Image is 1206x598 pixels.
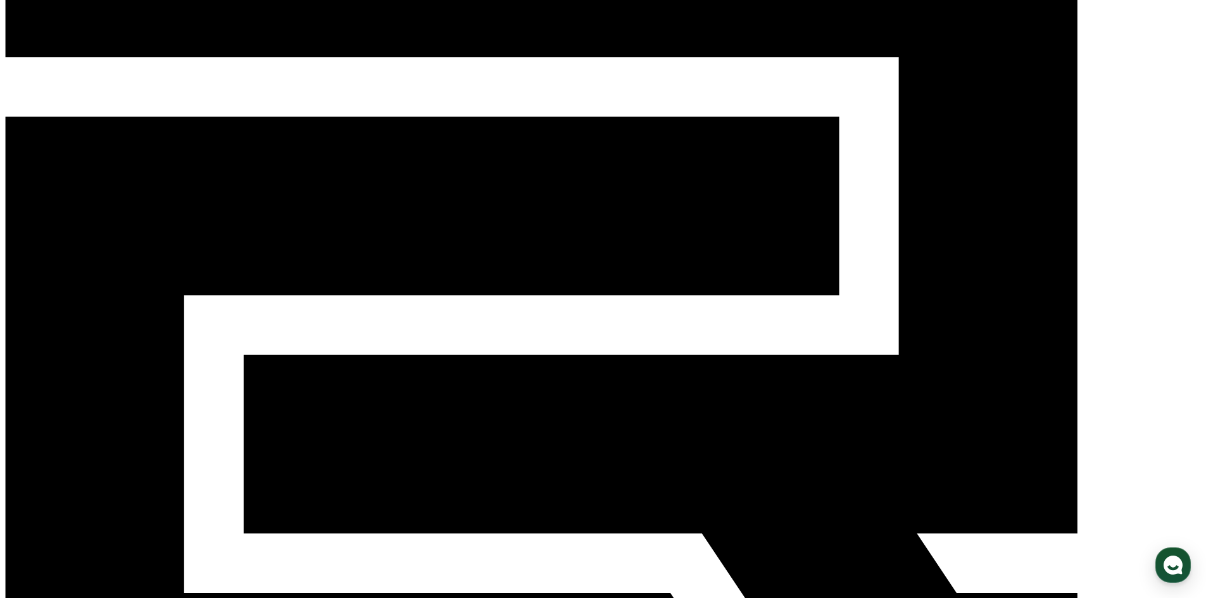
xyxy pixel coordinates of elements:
span: 설정 [196,420,211,430]
span: 홈 [40,420,47,430]
span: 대화 [116,421,131,431]
a: 홈 [4,401,84,433]
a: 대화 [84,401,163,433]
a: 설정 [163,401,243,433]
